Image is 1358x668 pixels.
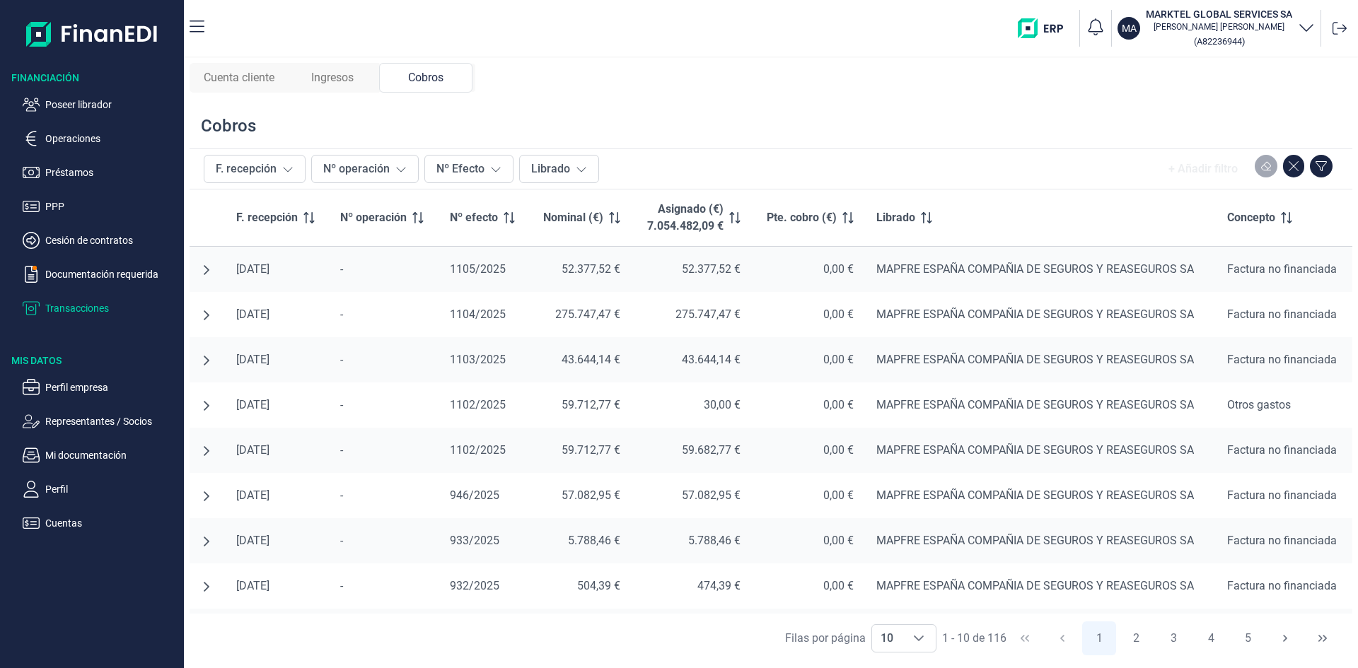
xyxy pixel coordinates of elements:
[1045,621,1079,655] button: Previous Page
[201,264,212,276] button: undefined null
[543,209,603,226] span: Nominal (€)
[1018,18,1074,38] img: erp
[236,443,318,457] div: [DATE]
[1268,621,1302,655] button: Next Page
[340,398,427,412] div: -
[379,63,472,93] div: Cobros
[902,625,936,652] div: Choose
[763,488,854,503] div: 0,00 €
[876,262,1205,276] div: MAPFRE ESPAÑA COMPAÑIA DE SEGUROS Y REASEGUROS SA
[23,413,178,430] button: Representantes / Socios
[643,443,740,457] div: 59.682,77 €
[23,266,178,283] button: Documentación requerida
[201,115,256,137] div: Cobros
[1156,621,1190,655] button: Page 3
[1146,21,1292,33] p: [PERSON_NAME] [PERSON_NAME]
[763,398,854,412] div: 0,00 €
[45,232,178,249] p: Cesión de contratos
[643,353,740,367] div: 43.644,14 €
[876,307,1205,322] div: MAPFRE ESPAÑA COMPAÑIA DE SEGUROS Y REASEGUROS SA
[876,534,1205,548] div: MAPFRE ESPAÑA COMPAÑIA DE SEGUROS Y REASEGUROS SA
[340,262,427,276] div: -
[236,488,318,503] div: [DATE]
[286,63,379,93] div: Ingresos
[23,130,178,147] button: Operaciones
[658,201,724,218] p: Asignado (€)
[450,262,506,276] span: 1105/2025
[785,630,866,647] div: Filas por página
[876,209,915,226] span: Librado
[450,398,506,411] span: 1102/2025
[23,232,178,249] button: Cesión de contratos
[23,379,178,396] button: Perfil empresa
[643,398,740,412] div: 30,00 €
[340,534,427,548] div: -
[23,96,178,113] button: Poseer librador
[201,536,212,547] button: undefined null
[236,579,318,593] div: [DATE]
[236,209,298,226] span: F. recepción
[450,488,499,502] span: 946/2025
[540,398,621,412] div: 59.712,77 €
[236,307,318,322] div: [DATE]
[767,209,837,226] span: Pte. cobro (€)
[201,355,212,366] button: undefined null
[201,581,212,592] button: undefined null
[236,534,318,548] div: [DATE]
[540,307,621,322] div: 275.747,47 €
[942,633,1006,644] span: 1 - 10 de 116
[763,353,854,367] div: 0,00 €
[340,579,427,593] div: -
[450,353,506,366] span: 1103/2025
[201,491,212,502] button: undefined null
[1194,621,1228,655] button: Page 4
[763,443,854,457] div: 0,00 €
[1227,353,1337,366] span: Factura no financiada
[1227,534,1337,547] span: Factura no financiada
[45,413,178,430] p: Representantes / Socios
[1082,621,1116,655] button: Page 1
[450,307,506,321] span: 1104/2025
[450,209,498,226] span: Nº efecto
[450,443,506,457] span: 1102/2025
[763,307,854,322] div: 0,00 €
[540,262,621,276] div: 52.377,52 €
[1227,443,1337,457] span: Factura no financiada
[1008,621,1042,655] button: First Page
[540,443,621,457] div: 59.712,77 €
[763,534,854,548] div: 0,00 €
[643,488,740,503] div: 57.082,95 €
[540,488,621,503] div: 57.082,95 €
[647,218,724,235] p: 7.054.482,09 €
[45,130,178,147] p: Operaciones
[1194,36,1245,47] small: Copiar cif
[1227,579,1337,592] span: Factura no financiada
[1146,7,1292,21] h3: MARKTEL GLOBAL SERVICES SA
[45,198,178,215] p: PPP
[1227,262,1337,276] span: Factura no financiada
[45,164,178,181] p: Préstamos
[340,353,427,367] div: -
[876,353,1205,367] div: MAPFRE ESPAÑA COMPAÑIA DE SEGUROS Y REASEGUROS SA
[1122,21,1137,35] p: MA
[45,96,178,113] p: Poseer librador
[23,515,178,532] button: Cuentas
[876,398,1205,412] div: MAPFRE ESPAÑA COMPAÑIA DE SEGUROS Y REASEGUROS SA
[876,579,1205,593] div: MAPFRE ESPAÑA COMPAÑIA DE SEGUROS Y REASEGUROS SA
[45,379,178,396] p: Perfil empresa
[23,481,178,498] button: Perfil
[643,262,740,276] div: 52.377,52 €
[26,11,158,57] img: Logo de aplicación
[45,481,178,498] p: Perfil
[201,445,212,457] button: undefined null
[763,262,854,276] div: 0,00 €
[311,155,419,183] button: Nº operación
[340,488,427,503] div: -
[763,579,854,593] div: 0,00 €
[643,307,740,322] div: 275.747,47 €
[204,69,274,86] span: Cuenta cliente
[340,443,427,457] div: -
[540,579,621,593] div: 504,39 €
[408,69,443,86] span: Cobros
[23,164,178,181] button: Préstamos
